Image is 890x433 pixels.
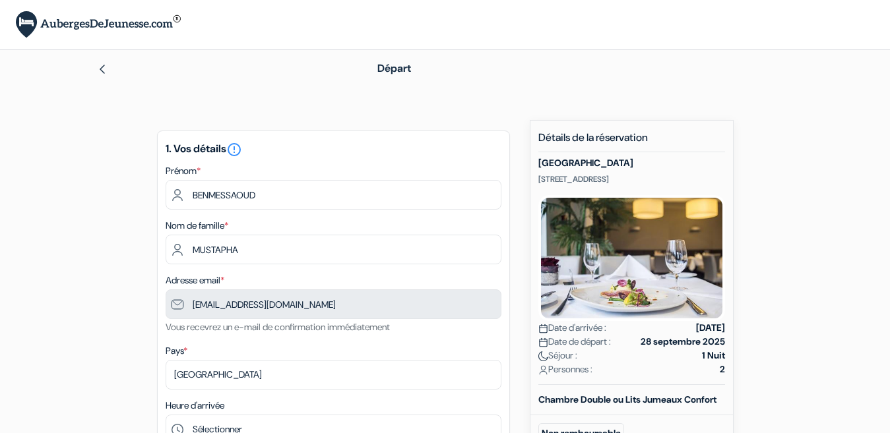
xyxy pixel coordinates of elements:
[166,321,390,333] small: Vous recevrez un e-mail de confirmation immédiatement
[538,349,577,362] span: Séjour :
[702,349,725,362] strong: 1 Nuit
[166,164,201,178] label: Prénom
[166,274,224,287] label: Adresse email
[538,321,606,335] span: Date d'arrivée :
[226,142,242,158] i: error_outline
[166,180,501,210] input: Entrez votre prénom
[538,158,725,169] h5: [GEOGRAPHIC_DATA]
[538,393,716,405] b: Chambre Double ou Lits Jumeaux Confort
[538,335,611,349] span: Date de départ :
[538,362,592,376] span: Personnes :
[538,324,548,333] img: calendar.svg
[696,321,725,335] strong: [DATE]
[166,235,501,264] input: Entrer le nom de famille
[538,337,548,347] img: calendar.svg
[16,11,181,38] img: AubergesDeJeunesse.com
[166,142,501,158] h5: 1. Vos détails
[720,362,725,376] strong: 2
[166,399,224,413] label: Heure d'arrivée
[166,344,187,358] label: Pays
[641,335,725,349] strong: 28 septembre 2025
[538,131,725,152] h5: Détails de la réservation
[97,64,108,74] img: left_arrow.svg
[166,289,501,319] input: Entrer adresse e-mail
[538,351,548,361] img: moon.svg
[166,219,228,233] label: Nom de famille
[226,142,242,156] a: error_outline
[377,61,411,75] span: Départ
[538,365,548,375] img: user_icon.svg
[538,174,725,185] p: [STREET_ADDRESS]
